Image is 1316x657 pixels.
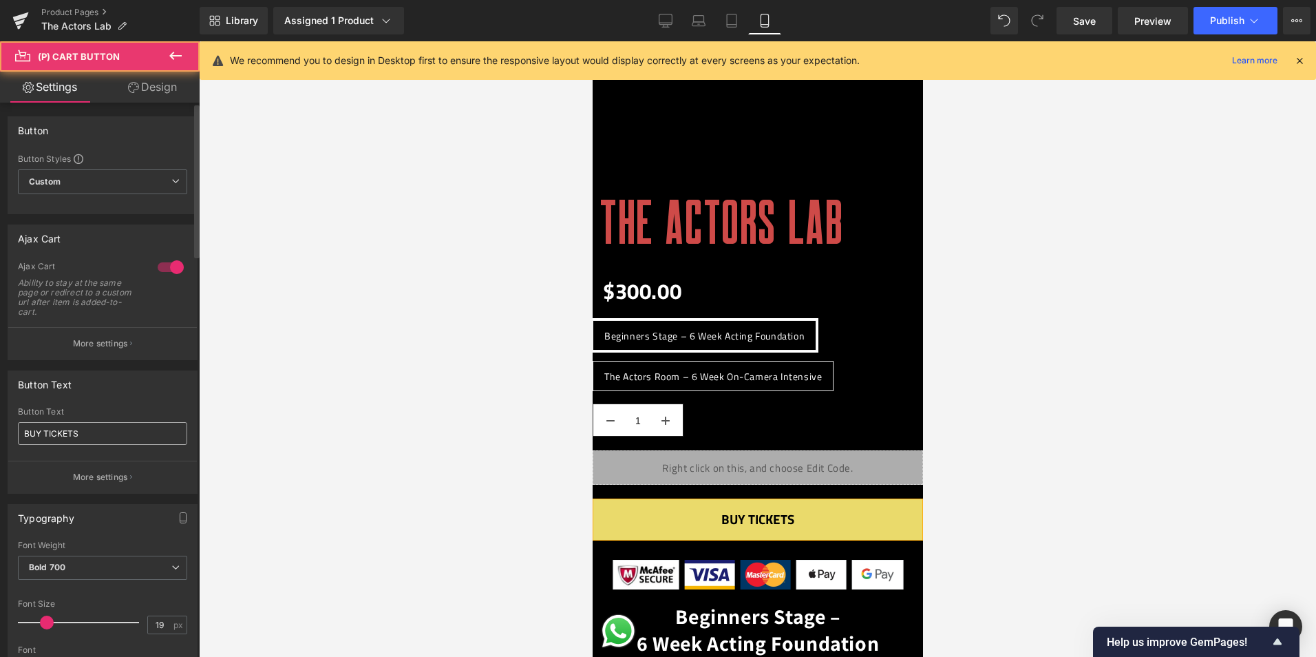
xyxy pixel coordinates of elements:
[1210,15,1244,26] span: Publish
[18,407,187,417] div: Button Text
[8,461,197,493] button: More settings
[41,7,200,18] a: Product Pages
[1269,610,1302,643] div: Open Intercom Messenger
[18,117,48,136] div: Button
[12,320,229,349] span: The Actors Room – 6 Week On-Camera Intensive
[284,14,393,28] div: Assigned 1 Product
[1107,636,1269,649] span: Help us improve GemPages!
[7,136,251,224] a: The Actors Lab
[18,541,187,550] div: Font Weight
[173,620,185,629] span: px
[18,261,144,275] div: Ajax Cart
[200,7,268,34] a: New Library
[1283,7,1310,34] button: More
[18,278,142,317] div: Ability to stay at the same page or redirect to a custom url after item is added-to-cart.
[29,562,65,572] b: Bold 700
[1134,14,1171,28] span: Preview
[226,14,258,27] span: Library
[990,7,1018,34] button: Undo
[1193,7,1277,34] button: Publish
[682,7,715,34] a: Laptop
[29,176,61,188] b: Custom
[12,280,212,309] span: Beginners Stage – 6 Week Acting Foundation
[73,337,128,350] p: More settings
[83,561,247,589] b: Beginners Stage –
[18,505,74,524] div: Typography
[44,588,286,616] b: 6 Week Acting Foundation
[230,53,860,68] p: We recommend you to design in Desktop first to ensure the responsive layout would display correct...
[1107,634,1286,650] button: Show survey - Help us improve GemPages!
[649,7,682,34] a: Desktop
[18,599,187,609] div: Font Size
[73,471,128,483] p: More settings
[18,225,61,244] div: Ajax Cart
[1118,7,1188,34] a: Preview
[1023,7,1051,34] button: Redo
[8,327,197,359] button: More settings
[103,72,202,103] a: Design
[41,21,112,32] span: The Actors Lab
[18,153,187,164] div: Button Styles
[18,645,187,655] div: Font
[7,571,45,609] div: Open WhatsApp chat
[1227,52,1283,69] a: Learn more
[18,371,72,390] div: Button Text
[748,7,781,34] a: Mobile
[715,7,748,34] a: Tablet
[38,51,120,62] span: (P) Cart Button
[1073,14,1096,28] span: Save
[7,571,45,609] a: Send a message via WhatsApp
[10,224,89,269] span: $300.00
